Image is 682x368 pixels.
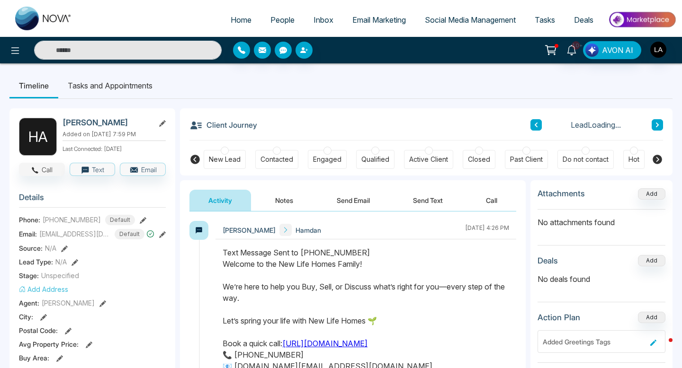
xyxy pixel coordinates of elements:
span: Agent: [19,298,39,308]
button: AVON AI [583,41,641,59]
span: Add [638,189,665,197]
span: City : [19,312,33,322]
span: [PERSON_NAME] [223,225,276,235]
span: Unspecified [41,271,79,280]
p: Added on [DATE] 7:59 PM [63,130,166,139]
h3: Client Journey [189,118,257,132]
span: Home [231,15,251,25]
span: Phone: [19,215,40,225]
img: Nova CRM Logo [15,7,72,30]
button: Send Email [318,190,389,211]
button: Add [638,255,665,266]
span: Lead Loading... [571,119,621,131]
img: User Avatar [650,42,666,58]
span: [PHONE_NUMBER] [43,215,101,225]
h2: [PERSON_NAME] [63,118,151,127]
button: Email [120,163,166,176]
p: No deals found [538,273,665,285]
p: Last Connected: [DATE] [63,143,166,153]
div: Hot [628,155,639,164]
span: N/A [55,257,67,267]
a: Inbox [304,11,343,29]
h3: Action Plan [538,313,580,322]
span: Tasks [535,15,555,25]
span: People [270,15,295,25]
span: N/A [45,243,56,253]
h3: Details [19,193,166,207]
div: Past Client [510,155,543,164]
div: [DATE] 4:26 PM [465,224,509,236]
span: Default [115,229,144,239]
span: AVON AI [602,44,633,56]
span: Deals [574,15,593,25]
img: Lead Flow [585,44,599,57]
span: Social Media Management [425,15,516,25]
h3: Deals [538,256,558,265]
div: H A [19,118,57,156]
button: Call [467,190,516,211]
span: Default [105,215,135,225]
iframe: Intercom live chat [650,336,673,359]
span: Inbox [314,15,333,25]
span: Email: [19,229,37,239]
div: Added Greetings Tags [543,337,646,347]
div: Active Client [409,155,448,164]
button: Add [638,312,665,323]
li: Timeline [9,73,58,98]
span: [PERSON_NAME] [42,298,95,308]
button: Add [638,188,665,200]
span: Hamdan [296,225,321,235]
span: Source: [19,243,43,253]
a: Tasks [525,11,565,29]
button: Activity [189,190,251,211]
span: Buy Area : [19,353,49,363]
h3: Attachments [538,189,585,198]
button: Text [70,163,116,176]
img: Market-place.gif [608,9,676,30]
span: Postal Code : [19,325,58,335]
div: Closed [468,155,490,164]
button: Call [19,163,65,176]
span: 10+ [572,41,580,50]
a: Social Media Management [415,11,525,29]
a: Email Marketing [343,11,415,29]
span: Stage: [19,271,39,280]
button: Send Text [394,190,462,211]
span: [EMAIL_ADDRESS][DOMAIN_NAME] [39,229,110,239]
button: Notes [256,190,312,211]
a: Deals [565,11,603,29]
div: Contacted [260,155,293,164]
span: Lead Type: [19,257,53,267]
span: Avg Property Price : [19,339,79,349]
div: Do not contact [563,155,609,164]
li: Tasks and Appointments [58,73,162,98]
div: New Lead [209,155,241,164]
a: People [261,11,304,29]
button: Add Address [19,284,68,294]
p: No attachments found [538,210,665,228]
a: 10+ [560,41,583,58]
div: Qualified [361,155,389,164]
div: Engaged [313,155,341,164]
span: Email Marketing [352,15,406,25]
a: Home [221,11,261,29]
